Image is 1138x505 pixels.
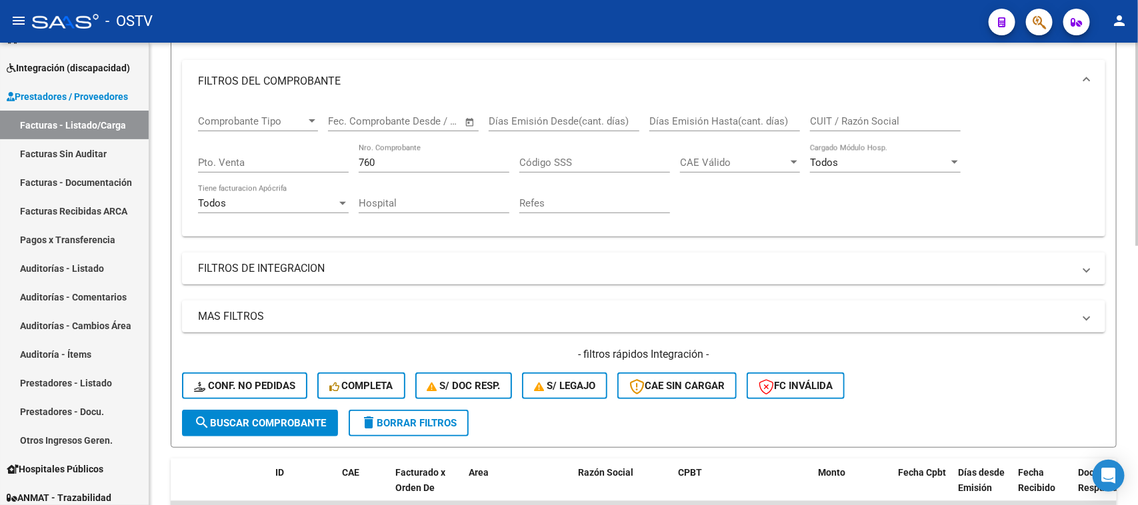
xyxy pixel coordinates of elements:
[680,157,788,169] span: CAE Válido
[427,380,501,392] span: S/ Doc Resp.
[198,115,306,127] span: Comprobante Tipo
[11,13,27,29] mat-icon: menu
[329,380,393,392] span: Completa
[747,372,845,399] button: FC Inválida
[463,115,478,130] button: Open calendar
[182,60,1105,103] mat-expansion-panel-header: FILTROS DEL COMPROBANTE
[7,61,130,75] span: Integración (discapacidad)
[182,347,1105,362] h4: - filtros rápidos Integración -
[349,410,469,436] button: Borrar Filtros
[898,467,946,478] span: Fecha Cpbt
[105,7,153,36] span: - OSTV
[182,410,338,436] button: Buscar Comprobante
[7,490,111,505] span: ANMAT - Trazabilidad
[617,372,737,399] button: CAE SIN CARGAR
[361,417,457,429] span: Borrar Filtros
[194,380,295,392] span: Conf. no pedidas
[383,115,448,127] input: End date
[194,414,210,430] mat-icon: search
[275,467,284,478] span: ID
[328,115,371,127] input: Start date
[1111,13,1127,29] mat-icon: person
[629,380,725,392] span: CAE SIN CARGAR
[759,380,833,392] span: FC Inválida
[818,467,845,478] span: Monto
[415,372,513,399] button: S/ Doc Resp.
[342,467,359,478] span: CAE
[810,157,838,169] span: Todos
[469,467,489,478] span: Area
[1018,467,1055,493] span: Fecha Recibido
[194,417,326,429] span: Buscar Comprobante
[182,300,1105,332] mat-expansion-panel-header: MAS FILTROS
[182,252,1105,284] mat-expansion-panel-header: FILTROS DE INTEGRACION
[522,372,607,399] button: S/ legajo
[678,467,702,478] span: CPBT
[198,197,226,209] span: Todos
[317,372,405,399] button: Completa
[395,467,445,493] span: Facturado x Orden De
[198,74,1073,89] mat-panel-title: FILTROS DEL COMPROBANTE
[1078,467,1138,493] span: Doc Respaldatoria
[7,462,103,476] span: Hospitales Públicos
[1093,460,1125,492] div: Open Intercom Messenger
[958,467,1005,493] span: Días desde Emisión
[198,261,1073,276] mat-panel-title: FILTROS DE INTEGRACION
[7,89,128,104] span: Prestadores / Proveedores
[578,467,633,478] span: Razón Social
[198,309,1073,324] mat-panel-title: MAS FILTROS
[361,414,377,430] mat-icon: delete
[534,380,595,392] span: S/ legajo
[182,103,1105,237] div: FILTROS DEL COMPROBANTE
[182,372,307,399] button: Conf. no pedidas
